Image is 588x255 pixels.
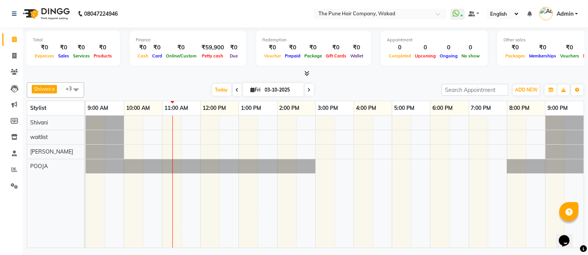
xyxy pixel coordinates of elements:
div: ₹0 [302,43,324,52]
span: No show [460,53,482,59]
button: ADD NEW [513,85,539,95]
div: ₹0 [56,43,71,52]
span: Online/Custom [164,53,198,59]
div: ₹0 [227,43,240,52]
a: 12:00 PM [201,103,228,114]
div: 0 [387,43,413,52]
span: Ongoing [438,53,460,59]
span: Vouchers [558,53,581,59]
iframe: chat widget [556,224,580,247]
a: x [51,86,55,92]
a: 10:00 AM [124,103,152,114]
span: Fri [249,87,263,93]
span: Packages [504,53,527,59]
a: 3:00 PM [316,103,340,114]
b: 08047224946 [84,3,118,25]
a: 6:00 PM [430,103,455,114]
span: waitlist [30,134,48,141]
a: 8:00 PM [507,103,531,114]
div: ₹0 [348,43,365,52]
div: ₹59,900 [198,43,227,52]
span: Admin [557,10,573,18]
input: 2025-10-03 [263,84,301,96]
span: Shivani [34,86,51,92]
span: Wallet [348,53,365,59]
span: Petty cash [200,53,226,59]
span: Prepaid [283,53,302,59]
div: 0 [438,43,460,52]
div: 0 [460,43,482,52]
a: 2:00 PM [278,103,302,114]
span: +3 [66,85,78,92]
input: Search Appointment [442,84,508,96]
a: 1:00 PM [239,103,263,114]
span: Memberships [527,53,558,59]
span: Stylist [30,105,46,111]
div: ₹0 [527,43,558,52]
div: Appointment [387,37,482,43]
div: Total [33,37,114,43]
div: ₹0 [33,43,56,52]
span: Shivani [30,119,48,126]
span: Products [92,53,114,59]
img: Admin [539,7,553,20]
span: Package [302,53,324,59]
span: Completed [387,53,413,59]
a: 7:00 PM [469,103,493,114]
div: Redemption [262,37,365,43]
span: Due [228,53,240,59]
span: Expenses [33,53,56,59]
div: ₹0 [71,43,92,52]
div: ₹0 [324,43,348,52]
a: 9:00 AM [86,103,110,114]
span: Today [212,84,231,96]
div: ₹0 [504,43,527,52]
span: Card [150,53,164,59]
div: 0 [413,43,438,52]
span: POOJA [30,163,48,170]
div: ₹0 [164,43,198,52]
span: Services [71,53,92,59]
span: Gift Cards [324,53,348,59]
span: Sales [56,53,71,59]
span: Voucher [262,53,283,59]
div: ₹0 [150,43,164,52]
div: ₹0 [262,43,283,52]
div: ₹0 [283,43,302,52]
div: Finance [136,37,240,43]
div: ₹0 [92,43,114,52]
span: Cash [136,53,150,59]
div: ₹0 [558,43,581,52]
a: 5:00 PM [392,103,416,114]
a: 4:00 PM [354,103,378,114]
a: 11:00 AM [162,103,190,114]
span: Upcoming [413,53,438,59]
img: logo [19,3,72,25]
a: 9:00 PM [546,103,570,114]
span: [PERSON_NAME] [30,148,73,155]
div: ₹0 [136,43,150,52]
span: ADD NEW [515,87,538,93]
